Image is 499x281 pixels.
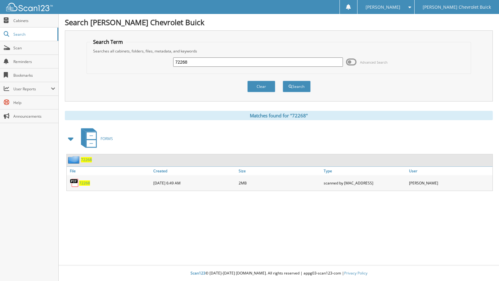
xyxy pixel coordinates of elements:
span: FORMS [101,136,113,141]
legend: Search Term [90,39,126,45]
div: Matches found for "72268" [65,111,493,120]
img: folder2.png [68,156,81,164]
div: [DATE] 6:49 AM [152,177,237,189]
span: Cabinets [13,18,55,23]
span: Scan [13,45,55,51]
img: PDF.png [70,178,79,188]
a: 72268 [81,157,92,162]
a: Type [322,167,407,175]
a: Privacy Policy [344,270,367,276]
span: Search [13,32,54,37]
span: Help [13,100,55,105]
div: Searches all cabinets, folders, files, metadata, and keywords [90,48,468,54]
div: scanned by [MAC_ADDRESS] [322,177,407,189]
iframe: Chat Widget [468,251,499,281]
span: Advanced Search [360,60,388,65]
span: Bookmarks [13,73,55,78]
a: Size [237,167,322,175]
a: FORMS [77,126,113,151]
img: scan123-logo-white.svg [6,3,53,11]
button: Search [283,81,311,92]
a: File [67,167,152,175]
span: User Reports [13,86,51,92]
a: 72268 [79,180,90,186]
div: [PERSON_NAME] [407,177,492,189]
div: © [DATE]-[DATE] [DOMAIN_NAME]. All rights reserved | appg03-scan123-com | [59,266,499,281]
span: Scan123 [191,270,205,276]
a: User [407,167,492,175]
span: [PERSON_NAME] Chevrolet Buick [423,5,491,9]
div: 2MB [237,177,322,189]
span: Reminders [13,59,55,64]
a: Created [152,167,237,175]
button: Clear [247,81,275,92]
span: [PERSON_NAME] [366,5,400,9]
span: Announcements [13,114,55,119]
h1: Search [PERSON_NAME] Chevrolet Buick [65,17,493,27]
